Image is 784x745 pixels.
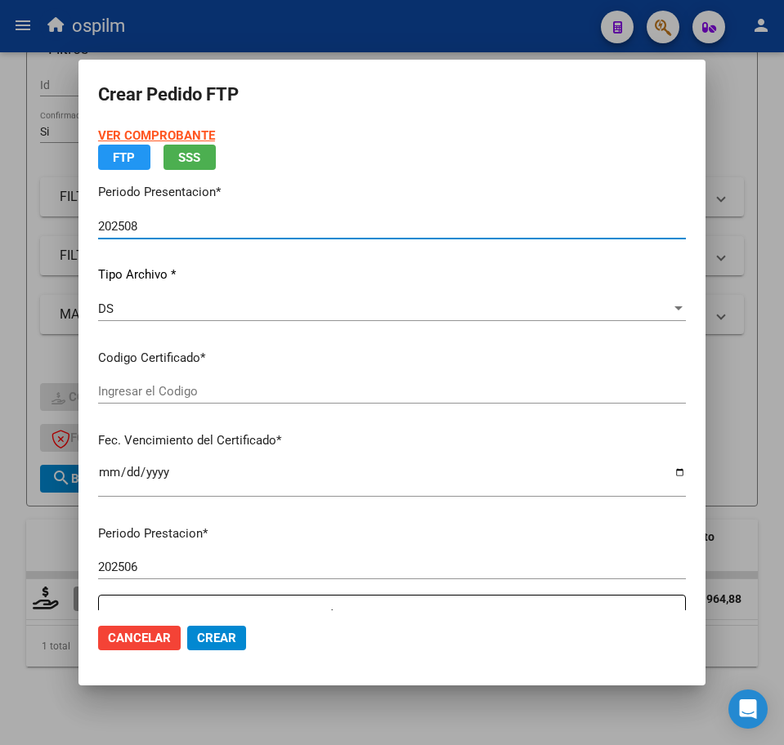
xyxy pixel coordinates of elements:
[98,183,686,202] p: Periodo Presentacion
[98,431,686,450] p: Fec. Vencimiento del Certificado
[98,265,686,284] p: Tipo Archivo *
[98,145,150,170] button: FTP
[98,626,181,650] button: Cancelar
[164,145,216,170] button: SSS
[98,128,215,143] a: VER COMPROBANTE
[112,609,219,624] strong: Comentario Legajo:
[98,524,686,543] p: Periodo Prestacion
[728,689,768,729] div: Open Intercom Messenger
[98,301,114,316] span: DS
[112,608,685,645] p: 090 - REHABILITACIÓN - MODULO INTEGRAL INTENSIVO PSICOPEDAGOGIA 2 SESIONES SEMANALES
[197,631,236,645] span: Crear
[113,150,135,165] span: FTP
[98,79,686,110] h2: Crear Pedido FTP
[187,626,246,650] button: Crear
[108,631,171,645] span: Cancelar
[178,150,200,165] span: SSS
[98,349,686,368] p: Codigo Certificado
